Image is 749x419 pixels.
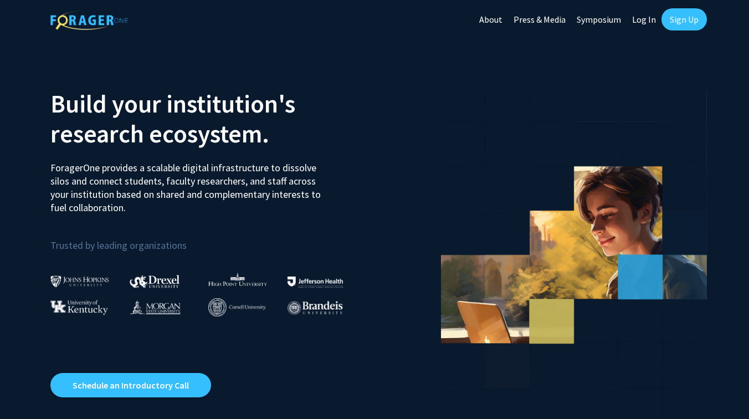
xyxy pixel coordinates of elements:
[50,11,128,30] img: ForagerOne Logo
[50,373,211,397] a: Opens in a new tab
[288,277,343,287] img: Thomas Jefferson University
[50,300,108,315] img: University of Kentucky
[50,153,329,214] p: ForagerOne provides a scalable digital infrastructure to dissolve silos and connect students, fac...
[208,298,266,316] img: Cornell University
[130,275,179,288] img: Drexel University
[50,275,109,287] img: Johns Hopkins University
[288,301,343,315] img: Brandeis University
[130,300,181,314] img: Morgan State University
[50,89,366,149] h2: Build your institution's research ecosystem.
[50,223,366,254] p: Trusted by leading organizations
[661,8,707,30] a: Sign Up
[208,273,267,286] img: High Point University
[8,369,47,411] iframe: Chat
